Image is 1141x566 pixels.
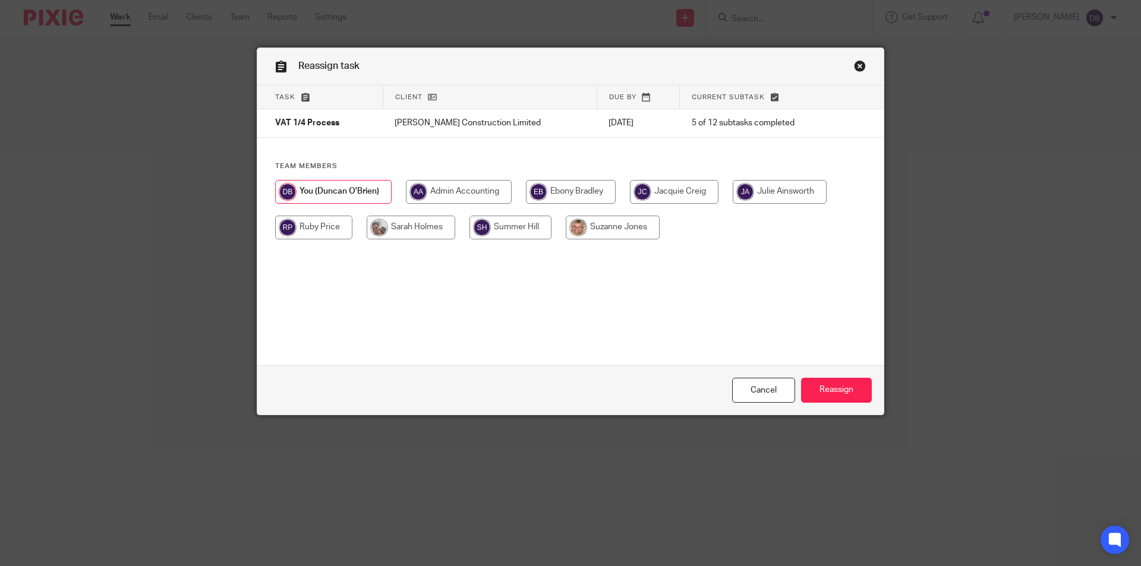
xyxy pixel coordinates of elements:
p: [PERSON_NAME] Construction Limited [395,117,585,129]
span: Client [395,94,423,100]
span: VAT 1/4 Process [275,119,339,128]
td: 5 of 12 subtasks completed [680,109,839,138]
input: Reassign [801,378,872,403]
span: Current subtask [692,94,765,100]
span: Reassign task [298,61,360,71]
p: [DATE] [609,117,668,129]
span: Task [275,94,295,100]
h4: Team members [275,162,866,171]
span: Due by [609,94,636,100]
a: Close this dialog window [732,378,795,403]
a: Close this dialog window [854,60,866,76]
